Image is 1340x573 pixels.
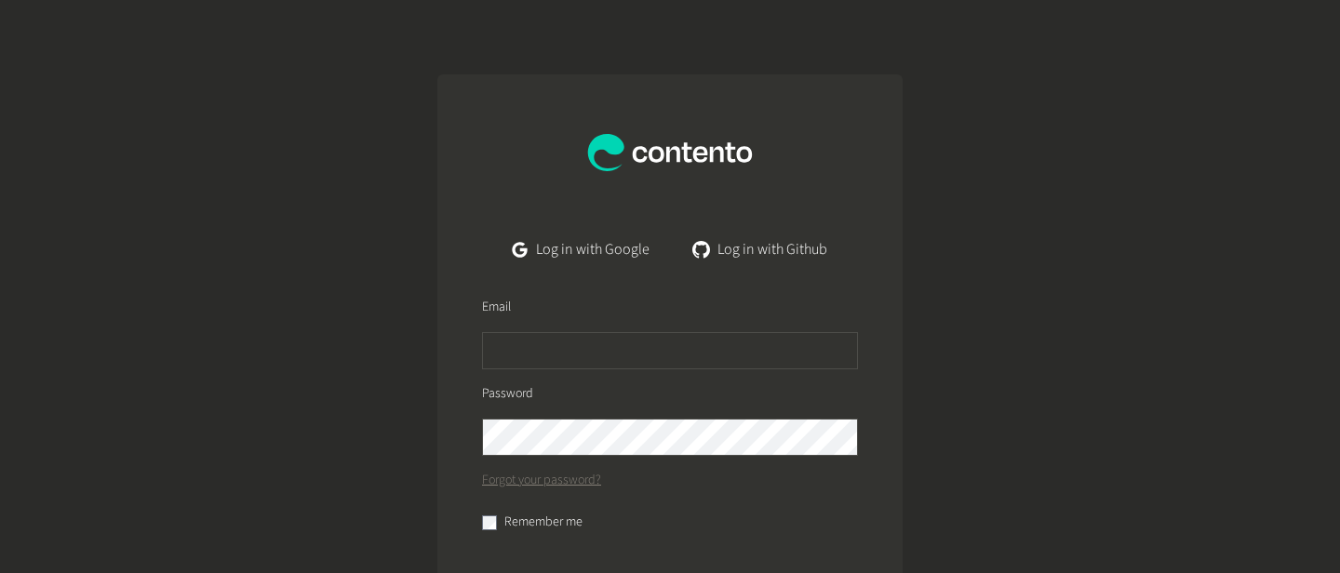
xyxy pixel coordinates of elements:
[482,471,601,490] a: Forgot your password?
[482,384,533,404] label: Password
[679,231,842,268] a: Log in with Github
[498,231,664,268] a: Log in with Google
[504,513,583,532] label: Remember me
[482,298,511,317] label: Email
